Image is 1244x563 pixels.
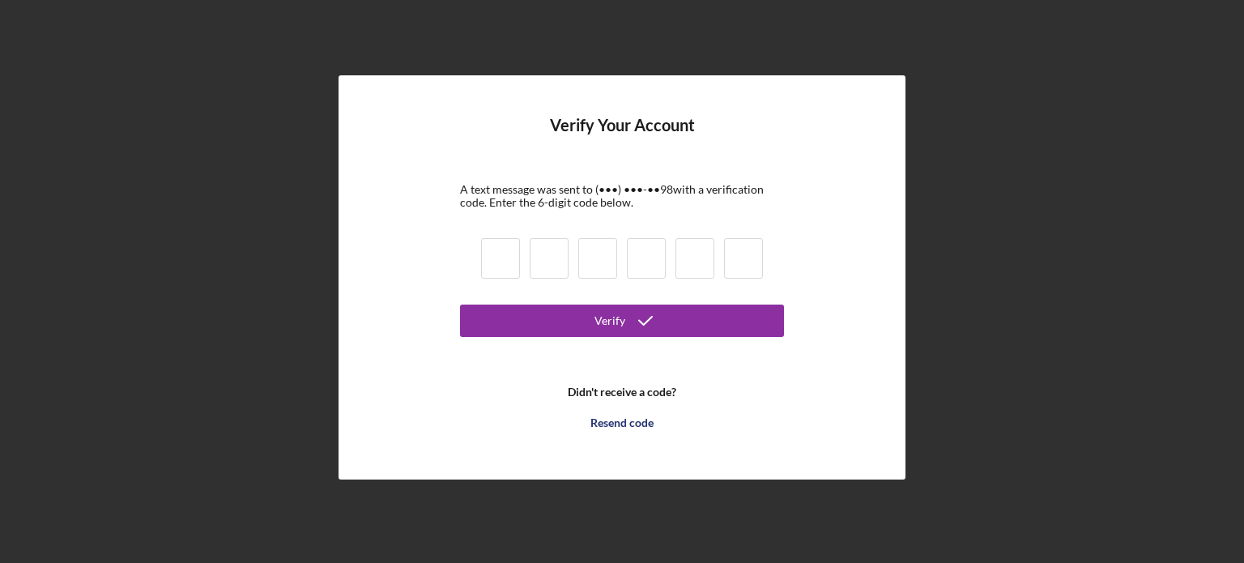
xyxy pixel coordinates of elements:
[460,407,784,439] button: Resend code
[568,386,676,399] b: Didn't receive a code?
[590,407,654,439] div: Resend code
[460,183,784,209] div: A text message was sent to (•••) •••-•• 98 with a verification code. Enter the 6-digit code below.
[594,305,625,337] div: Verify
[460,305,784,337] button: Verify
[550,116,695,159] h4: Verify Your Account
